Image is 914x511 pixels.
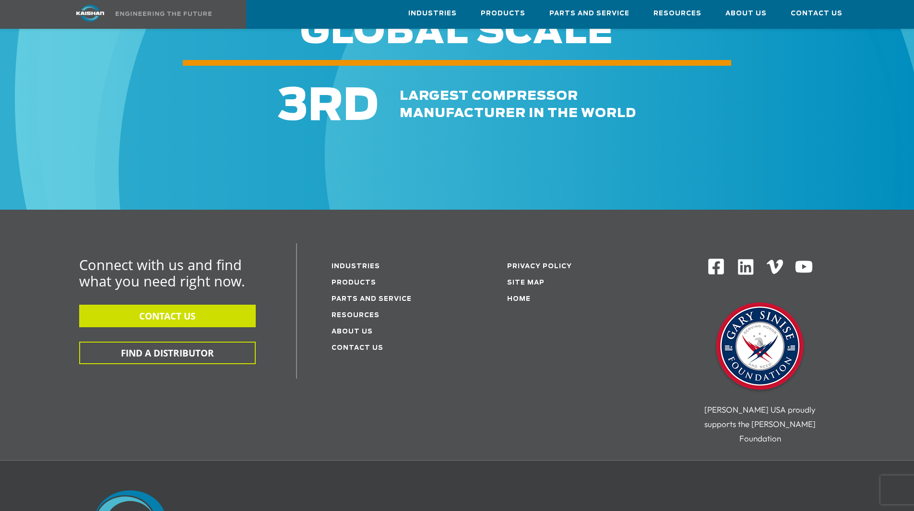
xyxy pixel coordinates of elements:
img: Facebook [707,258,725,275]
span: largest compressor manufacturer in the world [400,90,636,119]
a: About Us [332,329,373,335]
span: About Us [725,8,767,19]
span: 3 [278,84,308,129]
img: kaishan logo [54,5,126,22]
span: Resources [653,8,701,19]
a: Industries [332,263,380,270]
a: Privacy Policy [507,263,572,270]
a: Site Map [507,280,545,286]
a: Contact Us [791,0,843,26]
span: Products [481,8,525,19]
img: Gary Sinise Foundation [712,299,808,395]
a: Contact Us [332,345,383,351]
a: Products [332,280,376,286]
span: Contact Us [791,8,843,19]
a: Home [507,296,531,302]
span: [PERSON_NAME] USA proudly supports the [PERSON_NAME] Foundation [704,404,816,443]
img: Vimeo [767,260,783,273]
span: Industries [408,8,457,19]
img: Youtube [795,258,813,276]
a: About Us [725,0,767,26]
a: Parts and Service [549,0,629,26]
span: Connect with us and find what you need right now. [79,255,245,290]
a: Parts and service [332,296,412,302]
span: Parts and Service [549,8,629,19]
button: CONTACT US [79,305,256,327]
img: Linkedin [736,258,755,276]
button: FIND A DISTRIBUTOR [79,342,256,364]
a: Products [481,0,525,26]
a: Resources [332,312,380,319]
span: RD [308,84,379,129]
a: Resources [653,0,701,26]
img: Engineering the future [116,12,212,16]
a: Industries [408,0,457,26]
